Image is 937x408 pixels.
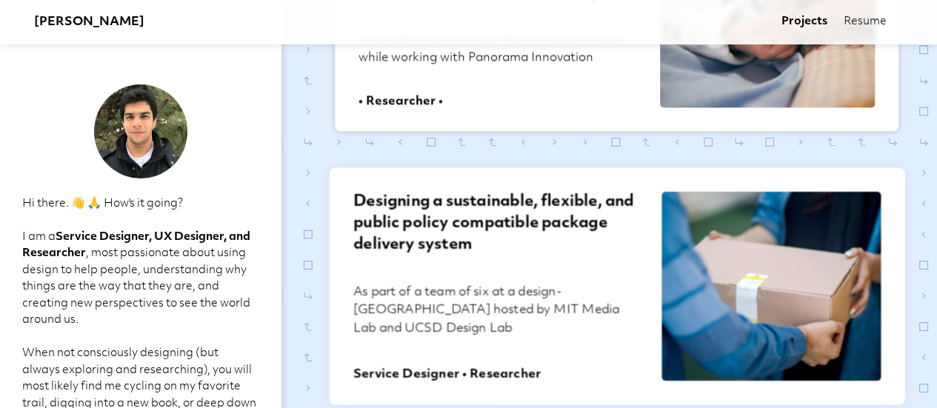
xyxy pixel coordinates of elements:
a: Resume [844,15,887,30]
p: As part of a team of six at a design-[GEOGRAPHIC_DATA] hosted by MIT Media Lab and UCSD Design Lab [353,283,643,364]
p: Service Designer • Researcher [353,365,643,380]
a: [PERSON_NAME] [34,13,144,31]
h2: Designing a sustainable, flexible, and public policy compatible package delivery system [353,192,643,281]
b: Projects [781,16,827,27]
a: Designing a sustainable, flexible, and public policy compatible package delivery system As part o... [329,167,904,404]
p: In collaboration with our client's research team while working with Panorama Innovation [359,31,643,91]
p: • Researcher • [359,93,643,107]
a: Projects [781,15,827,30]
b: Service Designer, UX Designer, and Researcher [22,232,250,260]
